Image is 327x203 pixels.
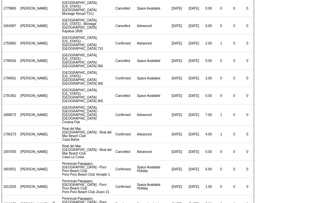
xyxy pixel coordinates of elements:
[215,35,228,52] td: 1
[228,160,241,178] td: 0
[169,70,185,87] td: [DATE]
[241,87,254,104] td: 0
[169,160,185,178] td: [DATE]
[203,17,215,35] td: 0.00
[203,160,215,178] td: 6.00
[169,178,185,195] td: [DATE]
[241,143,254,160] td: 0
[203,87,215,104] td: 0.00
[185,52,203,70] td: [DATE]
[2,178,19,195] td: 1812025
[2,17,19,35] td: 1664087
[2,104,19,126] td: 1688073
[203,35,215,52] td: 2.00
[169,17,185,35] td: [DATE]
[61,126,114,143] td: Real del Mar, [GEOGRAPHIC_DATA] - Real del Mar Beach Club Casa Bahia
[169,35,185,52] td: [DATE]
[136,70,169,87] td: Space Available
[19,160,49,178] td: [PERSON_NAME]
[114,52,136,70] td: Cancelled
[114,126,136,143] td: Confirmed
[136,178,169,195] td: Space Available Holiday
[61,52,114,70] td: [GEOGRAPHIC_DATA], [US_STATE] - [GEOGRAPHIC_DATA] [GEOGRAPHIC_DATA] 366
[228,17,241,35] td: 0
[215,143,228,160] td: 0
[61,35,114,52] td: [GEOGRAPHIC_DATA], [US_STATE] - [GEOGRAPHIC_DATA] [GEOGRAPHIC_DATA] 710
[215,17,228,35] td: 0
[215,160,228,178] td: 0
[136,104,169,126] td: Advanced
[19,87,49,104] td: [PERSON_NAME]
[228,87,241,104] td: 0
[19,126,49,143] td: [PERSON_NAME]
[215,87,228,104] td: 0
[228,35,241,52] td: 0
[169,104,185,126] td: [DATE]
[203,143,215,160] td: 0.00
[185,104,203,126] td: [DATE]
[241,160,254,178] td: 0
[114,104,136,126] td: Confirmed
[215,104,228,126] td: 1
[185,160,203,178] td: [DATE]
[215,126,228,143] td: 1
[203,104,215,126] td: 7.00
[61,143,114,160] td: Real del Mar, [GEOGRAPHIC_DATA] - Real del Mar Beach Club Casa La Costa
[61,87,114,104] td: [GEOGRAPHIC_DATA], [US_STATE] - [GEOGRAPHIC_DATA] [GEOGRAPHIC_DATA] 366
[241,70,254,87] td: 0
[2,87,19,104] td: 1791952
[2,143,19,160] td: 1697093
[19,143,49,160] td: [PERSON_NAME]
[19,35,49,52] td: [PERSON_NAME]
[114,87,136,104] td: Cancelled
[19,104,49,126] td: [PERSON_NAME]
[136,160,169,178] td: Space Available Holiday
[61,17,114,35] td: [GEOGRAPHIC_DATA], [US_STATE] - Montage [GEOGRAPHIC_DATA] Kapalua 2608
[185,143,203,160] td: [DATE]
[241,126,254,143] td: 0
[2,126,19,143] td: 1790273
[136,35,169,52] td: Advanced
[136,143,169,160] td: Advanced
[241,178,254,195] td: 0
[61,160,114,178] td: Peninsula Papagayo, [GEOGRAPHIC_DATA] - Poro Poro Beach Club Poro Poro Beach Club Venado 1
[215,178,228,195] td: 0
[19,52,49,70] td: [PERSON_NAME]
[2,160,19,178] td: 1803551
[228,70,241,87] td: 0
[228,126,241,143] td: 0
[203,178,215,195] td: 1.00
[61,104,114,126] td: [GEOGRAPHIC_DATA], [GEOGRAPHIC_DATA] - [GEOGRAPHIC_DATA], [GEOGRAPHIC_DATA] Cestina Flat
[185,87,203,104] td: [DATE]
[228,52,241,70] td: 0
[114,143,136,160] td: Cancelled
[169,143,185,160] td: [DATE]
[228,178,241,195] td: 0
[2,52,19,70] td: 1796526
[185,126,203,143] td: [DATE]
[19,70,49,87] td: [PERSON_NAME]
[241,104,254,126] td: 0
[185,35,203,52] td: [DATE]
[2,35,19,52] td: 1750850
[241,52,254,70] td: 0
[228,104,241,126] td: 0
[114,70,136,87] td: Confirmed
[241,35,254,52] td: 0
[185,178,203,195] td: [DATE]
[241,17,254,35] td: 0
[185,70,203,87] td: [DATE]
[203,126,215,143] td: 4.00
[114,17,136,35] td: Cancelled
[114,35,136,52] td: Confirmed
[136,17,169,35] td: Advanced
[215,52,228,70] td: 0
[169,52,185,70] td: [DATE]
[185,17,203,35] td: [DATE]
[61,178,114,195] td: Peninsula Papagayo, [GEOGRAPHIC_DATA] - Poro Poro Beach Club Poro Poro Beach Club Jicaro 21
[228,143,241,160] td: 0
[136,52,169,70] td: Space Available
[169,87,185,104] td: [DATE]
[114,160,136,178] td: Confirmed
[61,70,114,87] td: [GEOGRAPHIC_DATA], [US_STATE] - [GEOGRAPHIC_DATA] [GEOGRAPHIC_DATA] 366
